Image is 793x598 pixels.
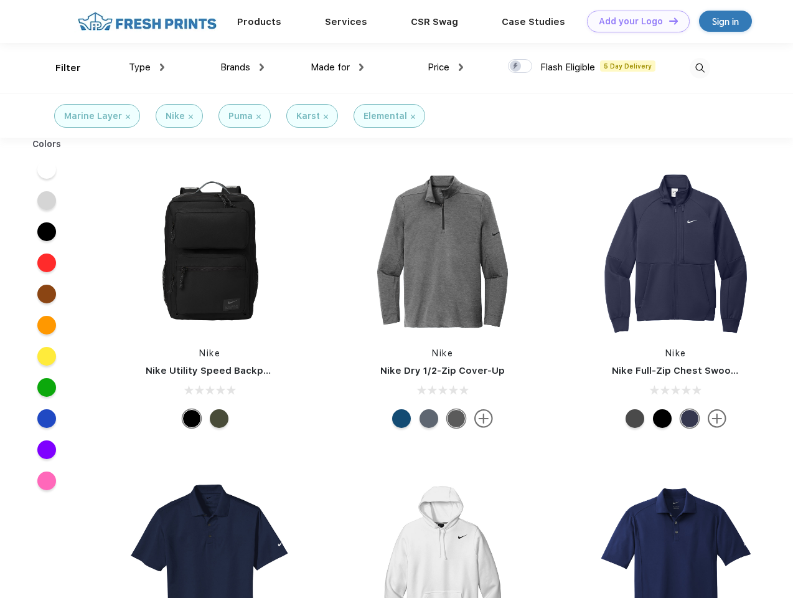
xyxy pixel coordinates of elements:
[690,58,710,78] img: desktop_search.svg
[699,11,752,32] a: Sign in
[665,348,687,358] a: Nike
[256,115,261,119] img: filter_cancel.svg
[600,60,655,72] span: 5 Day Delivery
[325,16,367,27] a: Services
[126,115,130,119] img: filter_cancel.svg
[296,110,320,123] div: Karst
[324,115,328,119] img: filter_cancel.svg
[708,409,726,428] img: more.svg
[199,348,220,358] a: Nike
[392,409,411,428] div: Gym Blue
[593,169,759,335] img: func=resize&h=266
[680,409,699,428] div: Midnight Navy
[210,409,228,428] div: Cargo Khaki
[432,348,453,358] a: Nike
[182,409,201,428] div: Black
[146,365,280,376] a: Nike Utility Speed Backpack
[228,110,253,123] div: Puma
[712,14,739,29] div: Sign in
[364,110,407,123] div: Elemental
[612,365,777,376] a: Nike Full-Zip Chest Swoosh Jacket
[447,409,466,428] div: Black Heather
[411,16,458,27] a: CSR Swag
[64,110,122,123] div: Marine Layer
[55,61,81,75] div: Filter
[380,365,505,376] a: Nike Dry 1/2-Zip Cover-Up
[220,62,250,73] span: Brands
[420,409,438,428] div: Navy Heather
[669,17,678,24] img: DT
[626,409,644,428] div: Anthracite
[599,16,663,27] div: Add your Logo
[540,62,595,73] span: Flash Eligible
[359,64,364,71] img: dropdown.png
[360,169,525,335] img: func=resize&h=266
[237,16,281,27] a: Products
[189,115,193,119] img: filter_cancel.svg
[74,11,220,32] img: fo%20logo%202.webp
[428,62,449,73] span: Price
[474,409,493,428] img: more.svg
[311,62,350,73] span: Made for
[411,115,415,119] img: filter_cancel.svg
[160,64,164,71] img: dropdown.png
[653,409,672,428] div: Black
[260,64,264,71] img: dropdown.png
[459,64,463,71] img: dropdown.png
[129,62,151,73] span: Type
[127,169,293,335] img: func=resize&h=266
[23,138,71,151] div: Colors
[166,110,185,123] div: Nike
